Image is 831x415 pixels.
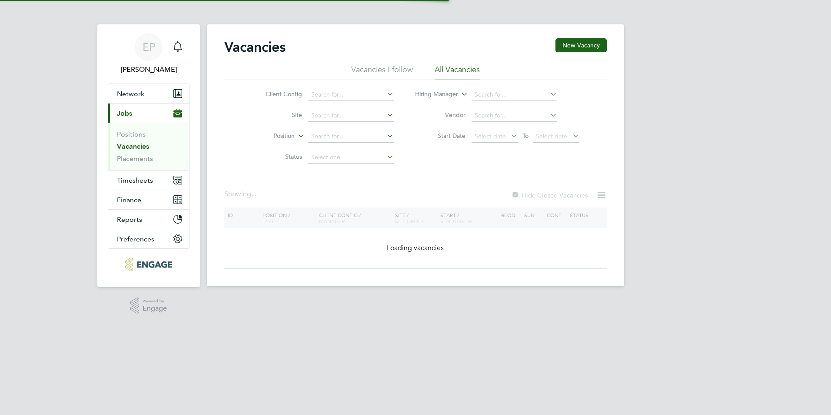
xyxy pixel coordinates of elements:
[108,258,189,271] a: Go to home page
[308,89,394,101] input: Search for...
[108,210,189,229] button: Reports
[117,90,144,98] span: Network
[536,132,567,140] span: Select date
[97,24,200,287] nav: Main navigation
[351,64,413,80] li: Vacancies I follow
[252,90,302,98] label: Client Config
[117,176,153,184] span: Timesheets
[472,110,557,122] input: Search for...
[475,132,506,140] span: Select date
[117,130,146,138] a: Positions
[252,153,302,161] label: Status
[117,109,132,117] span: Jobs
[555,38,607,52] button: New Vacancy
[108,84,189,103] button: Network
[143,41,155,53] span: EP
[125,258,172,271] img: carbonrecruitment-logo-retina.png
[224,38,286,56] h2: Vacancies
[252,111,302,119] label: Site
[117,215,142,224] span: Reports
[308,131,394,143] input: Search for...
[108,123,189,170] div: Jobs
[108,33,189,75] a: EP[PERSON_NAME]
[117,154,153,163] a: Placements
[308,110,394,122] input: Search for...
[245,132,295,141] label: Position
[143,305,167,312] span: Engage
[117,196,141,204] span: Finance
[472,89,557,101] input: Search for...
[117,142,149,151] a: Vacancies
[308,151,394,164] input: Select one
[108,229,189,248] button: Preferences
[520,130,531,141] span: To
[108,190,189,209] button: Finance
[108,171,189,190] button: Timesheets
[415,132,465,140] label: Start Date
[224,190,258,199] div: Showing
[415,111,465,119] label: Vendor
[251,190,256,198] span: ...
[108,104,189,123] button: Jobs
[143,298,167,305] span: Powered by
[108,64,189,75] span: Emma Procter
[130,298,167,314] a: Powered byEngage
[435,64,480,80] li: All Vacancies
[408,90,458,99] label: Hiring Manager
[511,191,588,199] label: Hide Closed Vacancies
[117,235,154,243] span: Preferences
